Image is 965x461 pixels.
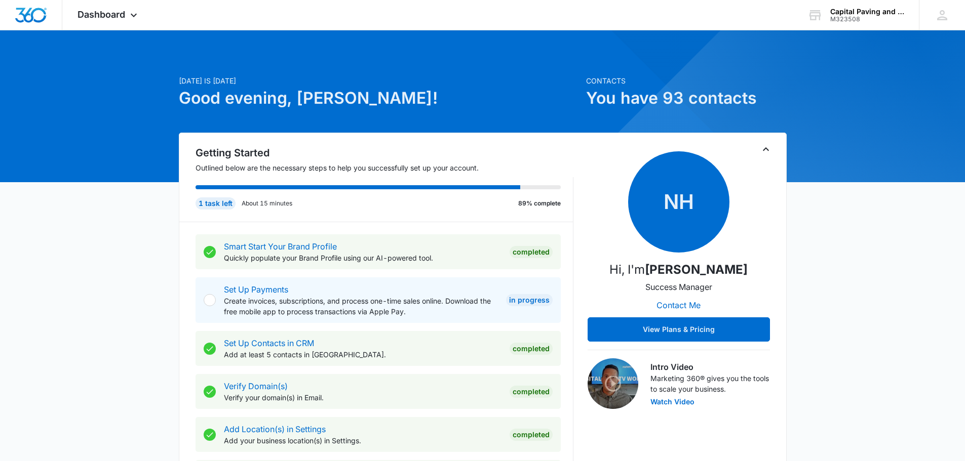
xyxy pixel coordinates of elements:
p: Outlined below are the necessary steps to help you successfully set up your account. [196,162,573,173]
div: Completed [510,386,553,398]
a: Add Location(s) in Settings [224,424,326,434]
button: Watch Video [650,398,694,405]
div: Completed [510,246,553,258]
span: Dashboard [78,9,125,20]
a: Set Up Payments [224,284,288,295]
p: Add your business location(s) in Settings. [224,435,501,446]
h3: Intro Video [650,361,770,373]
a: Verify Domain(s) [224,381,288,391]
div: Completed [510,343,553,355]
p: Create invoices, subscriptions, and process one-time sales online. Download the free mobile app t... [224,296,498,317]
h2: Getting Started [196,145,573,160]
p: Contacts [586,75,787,86]
strong: [PERSON_NAME] [645,262,748,277]
div: account name [830,8,904,16]
div: account id [830,16,904,23]
button: View Plans & Pricing [588,317,770,342]
p: [DATE] is [DATE] [179,75,580,86]
p: Quickly populate your Brand Profile using our AI-powered tool. [224,253,501,263]
h1: Good evening, [PERSON_NAME]! [179,86,580,110]
a: Smart Start Your Brand Profile [224,241,337,252]
button: Contact Me [646,293,711,317]
p: 89% complete [518,199,561,208]
img: Intro Video [588,358,638,409]
span: NH [628,151,729,253]
p: Marketing 360® gives you the tools to scale your business. [650,373,770,394]
p: Hi, I'm [609,261,748,279]
a: Set Up Contacts in CRM [224,338,314,348]
div: In Progress [506,294,553,306]
p: Verify your domain(s) in Email. [224,392,501,403]
p: Success Manager [645,281,712,293]
div: 1 task left [196,197,236,209]
h1: You have 93 contacts [586,86,787,110]
div: Completed [510,429,553,441]
button: Toggle Collapse [760,143,772,155]
p: Add at least 5 contacts in [GEOGRAPHIC_DATA]. [224,349,501,360]
p: About 15 minutes [242,199,292,208]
